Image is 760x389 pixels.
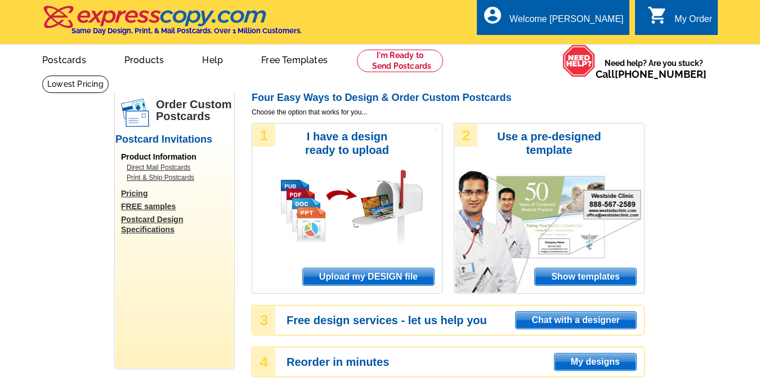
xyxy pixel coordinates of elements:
div: 1 [253,124,275,147]
h3: I have a design ready to upload [289,130,405,157]
img: help [562,45,596,77]
div: 4 [253,348,275,376]
div: 2 [455,124,477,147]
a: [PHONE_NUMBER] [615,68,707,80]
a: shopping_cart My Order [647,12,712,26]
h3: Use a pre-designed template [491,130,607,157]
a: Pricing [121,188,234,198]
a: Products [106,46,182,72]
h2: Postcard Invitations [115,134,234,146]
div: My Order [674,14,712,30]
span: Product Information [121,152,196,161]
a: Chat with a designer [515,311,637,329]
div: 3 [253,306,275,334]
a: Postcards [24,46,104,72]
span: Chat with a designer [516,312,636,329]
span: Upload my DESIGN file [303,268,434,285]
div: Welcome [PERSON_NAME] [509,14,623,30]
a: Direct Mail Postcards [127,162,228,173]
iframe: LiveChat chat widget [535,127,760,389]
a: Same Day Design, Print, & Mail Postcards. Over 1 Million Customers. [42,14,302,35]
h2: Four Easy Ways to Design & Order Custom Postcards [252,92,645,104]
span: Call [596,68,707,80]
img: postcards.png [121,99,149,127]
i: account_circle [482,5,503,25]
a: FREE samples [121,201,234,211]
h3: Free design services - let us help you [287,315,643,325]
span: Choose the option that works for you... [252,107,645,117]
h1: Order Custom Postcards [156,99,234,122]
a: Free Templates [243,46,346,72]
h3: Reorder in minutes [287,357,643,367]
a: Help [184,46,241,72]
a: Print & Ship Postcards [127,173,228,183]
a: Postcard Design Specifications [121,214,234,235]
span: Need help? Are you stuck? [596,58,712,80]
i: shopping_cart [647,5,668,25]
h4: Same Day Design, Print, & Mail Postcards. Over 1 Million Customers. [71,26,302,35]
a: Upload my DESIGN file [302,268,435,286]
